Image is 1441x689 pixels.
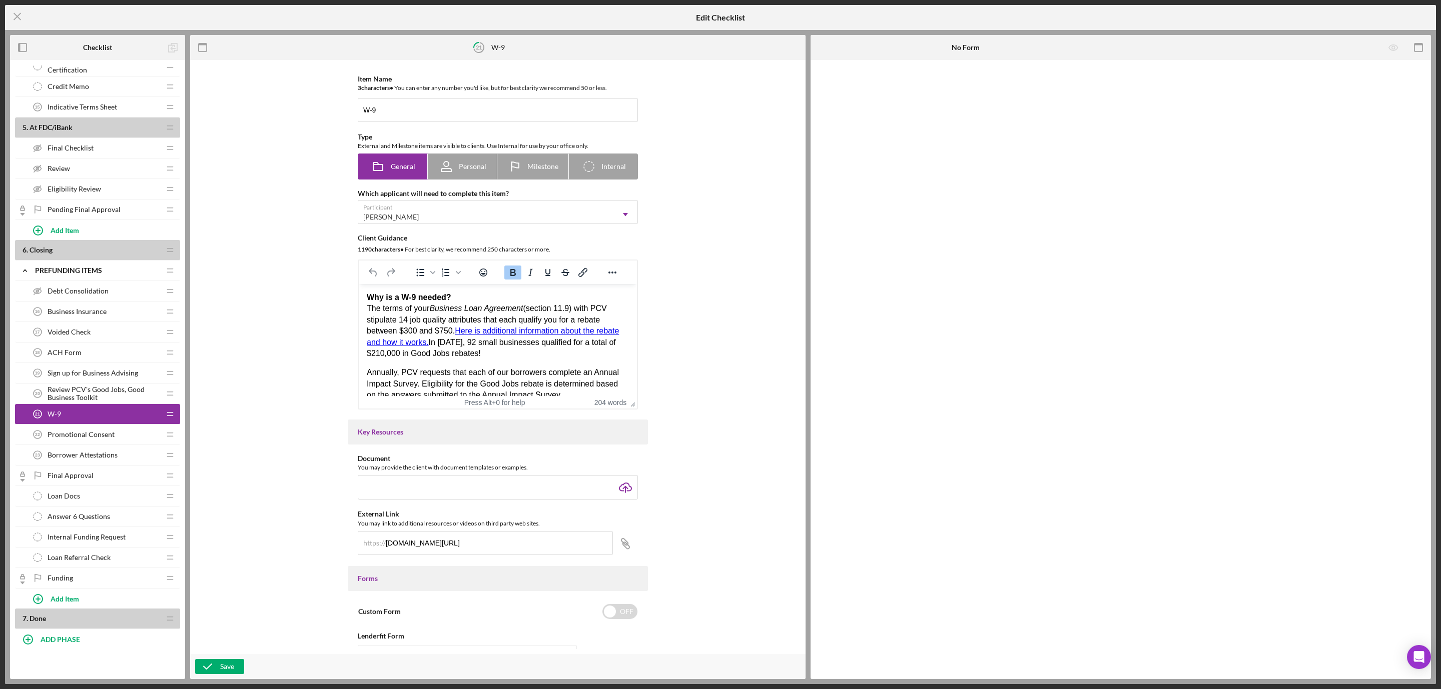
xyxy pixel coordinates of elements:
[358,454,638,462] div: Document
[412,265,437,279] div: Bullet list
[358,83,638,93] div: You can enter any number you'd like, but for best clarity we recommend 50 or less.
[35,329,40,334] tspan: 17
[71,20,164,28] em: Business Loan Agreement
[459,162,486,170] span: Personal
[23,245,28,254] span: 6 .
[504,265,521,279] button: Bold
[358,234,638,242] div: Client Guidance
[220,659,234,674] div: Save
[25,220,180,240] button: Add Item
[358,189,638,197] div: Which applicant will need to complete this item?
[35,411,40,416] tspan: 21
[48,307,107,315] span: Business Insurance
[48,348,82,356] span: ACH Form
[51,589,79,608] div: Add Item
[527,162,558,170] span: Milestone
[30,614,46,622] span: Done
[391,162,415,170] span: General
[48,410,61,418] span: W-9
[8,9,93,17] strong: Why is a W-9 needed?
[23,614,28,622] span: 7 .
[358,631,404,640] b: Lenderfit Form
[35,432,40,437] tspan: 22
[35,309,40,314] tspan: 16
[48,82,89,90] span: Credit Memo
[48,103,117,111] span: Indicative Terms Sheet
[35,266,160,274] div: Prefunding Items
[696,13,745,22] h5: Edit Checklist
[48,58,160,74] span: State Form: Borrower SEDI Certification
[358,518,638,528] div: You may link to additional resources or videos on third party web sites.
[48,205,121,213] span: Pending Final Approval
[48,328,91,336] span: Voided Check
[601,162,626,170] span: Internal
[15,629,180,649] button: ADD PHASE
[48,471,94,479] span: Final Approval
[358,510,638,518] div: External Link
[1407,645,1431,669] div: Open Intercom Messenger
[25,588,180,608] button: Add Item
[574,265,591,279] button: Insert/edit link
[48,430,115,438] span: Promotional Consent
[48,553,111,561] span: Loan Referral Check
[48,451,118,459] span: Borrower Attestations
[539,265,556,279] button: Underline
[48,512,110,520] span: Answer 6 Questions
[594,398,627,406] button: 204 words
[35,370,40,375] tspan: 19
[359,284,637,396] iframe: Rich Text Area
[358,607,401,615] label: Custom Form
[358,245,404,253] b: 1190 character s •
[48,574,73,582] span: Funding
[23,123,28,131] span: 5 .
[491,43,505,51] div: W-9
[83,43,112,51] b: Checklist
[437,265,462,279] div: Numbered list
[51,220,79,239] div: Add Item
[41,635,80,643] b: ADD PHASE
[48,533,126,541] span: Internal Funding Request
[8,42,260,62] a: Here is additional information about the rebate and how it works.
[48,185,101,193] span: Eligibility Review
[358,244,638,254] div: For best clarity, we recommend 250 characters or more.
[522,265,539,279] button: Italic
[8,8,270,75] p: The terms of your (section 11.9) with PCV stipulate 14 job quality attributes that each qualify y...
[48,144,94,152] span: Final Checklist
[48,369,138,377] span: Sign up for Business Advising
[358,75,638,83] div: Item Name
[48,287,109,295] span: Debt Consolidation
[35,391,40,396] tspan: 20
[952,43,980,51] b: No Form
[358,84,393,91] b: 3 character s •
[382,265,399,279] button: Redo
[195,659,244,674] button: Save
[363,213,419,221] div: [PERSON_NAME]
[358,141,638,151] div: External and Milestone items are visible to clients. Use Internal for use by your office only.
[48,385,160,401] span: Review PCV's Good Jobs, Good Business Toolkit
[476,44,482,50] tspan: 21
[358,428,638,436] div: Key Resources
[8,83,270,116] p: Annually, PCV requests that each of our borrowers complete an Annual Impact Survey. Eligibility f...
[451,398,539,406] div: Press Alt+0 for help
[30,123,73,131] span: At FDC/iBank
[8,8,270,275] body: Rich Text Area. Press ALT-0 for help.
[626,396,637,408] div: Press the Up and Down arrow keys to resize the editor.
[604,265,621,279] button: Reveal or hide additional toolbar items
[35,452,40,457] tspan: 23
[557,265,574,279] button: Strikethrough
[48,164,70,172] span: Review
[35,350,40,355] tspan: 18
[363,539,386,547] div: https://
[358,574,638,582] div: Forms
[48,492,80,500] span: Loan Docs
[30,245,53,254] span: Closing
[358,133,638,141] div: Type
[35,104,40,109] tspan: 15
[475,265,492,279] button: Emojis
[358,462,638,472] div: You may provide the client with document templates or examples.
[365,265,382,279] button: Undo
